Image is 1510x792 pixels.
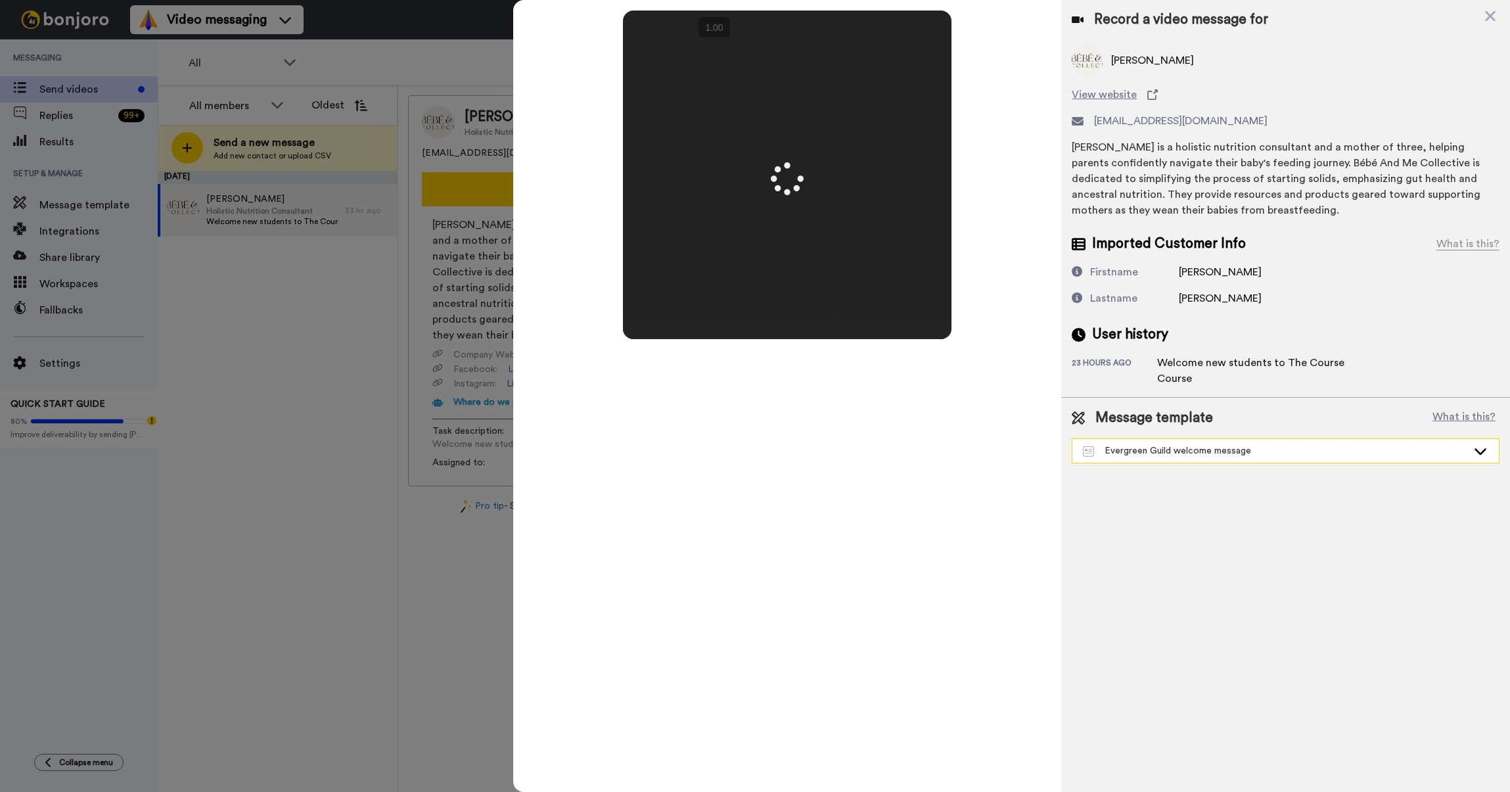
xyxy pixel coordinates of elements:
div: Evergreen Guild welcome message [1083,444,1467,457]
span: [PERSON_NAME] [1179,293,1262,304]
span: View website [1072,87,1137,103]
div: What is this? [1436,236,1499,252]
span: [PERSON_NAME] [1179,267,1262,277]
button: What is this? [1429,408,1499,428]
div: [PERSON_NAME] is a holistic nutrition consultant and a mother of three, helping parents confident... [1072,139,1499,218]
img: Message-temps.svg [1083,446,1094,457]
span: User history [1092,325,1168,344]
span: Message template [1095,408,1213,428]
div: Firstname [1090,264,1138,280]
span: [EMAIL_ADDRESS][DOMAIN_NAME] [1094,113,1268,129]
span: Imported Customer Info [1092,234,1246,254]
div: Lastname [1090,291,1137,306]
div: 23 hours ago [1072,358,1157,386]
div: Welcome new students to The Course Course [1157,355,1367,386]
a: View website [1072,87,1499,103]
